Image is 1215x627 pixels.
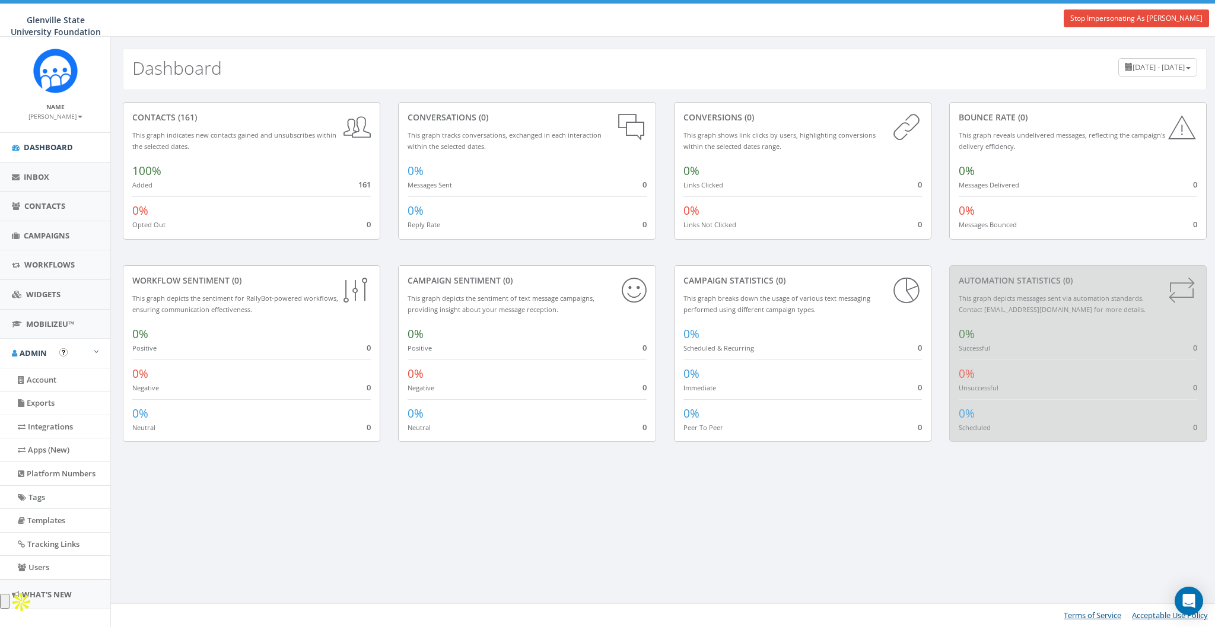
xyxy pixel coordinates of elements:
a: Acceptable Use Policy [1132,610,1208,620]
small: Opted Out [132,220,166,229]
small: This graph depicts the sentiment for RallyBot-powered workflows, ensuring communication effective... [132,294,338,314]
span: 0% [408,406,424,421]
a: Terms of Service [1064,610,1121,620]
small: Messages Sent [408,180,452,189]
span: 0 [643,382,647,393]
small: This graph shows link clicks by users, highlighting conversions within the selected dates range. [683,131,876,151]
span: 0 [643,219,647,230]
span: 0% [683,203,699,218]
span: (0) [501,275,513,286]
span: 0% [683,366,699,381]
span: 0 [918,422,922,432]
small: Unsuccessful [959,383,998,392]
small: Links Not Clicked [683,220,736,229]
span: 0 [367,342,371,353]
div: Campaign Statistics [683,275,922,287]
span: (161) [176,112,197,123]
small: This graph depicts messages sent via automation standards. Contact [EMAIL_ADDRESS][DOMAIN_NAME] f... [959,294,1146,314]
small: Negative [408,383,434,392]
span: 0 [367,382,371,393]
span: Glenville State University Foundation [11,14,101,37]
span: 0% [132,366,148,381]
small: Links Clicked [683,180,723,189]
span: 0% [683,163,699,179]
div: Bounce Rate [959,112,1197,123]
button: Open In-App Guide [59,348,68,357]
span: [DATE] - [DATE] [1133,62,1185,72]
img: Apollo [9,590,33,614]
small: Name [46,103,65,111]
span: 0 [918,219,922,230]
span: 0% [132,406,148,421]
span: 0% [959,163,975,179]
span: Campaigns [24,230,69,241]
small: Neutral [408,423,431,432]
span: 161 [358,179,371,190]
span: 0 [1193,382,1197,393]
span: 0 [1193,342,1197,353]
span: (0) [774,275,785,286]
small: Messages Bounced [959,220,1017,229]
div: contacts [132,112,371,123]
span: Widgets [26,289,61,300]
small: Added [132,180,152,189]
span: 0 [1193,219,1197,230]
span: 0 [643,179,647,190]
span: 0 [918,179,922,190]
small: Negative [132,383,159,392]
small: Peer To Peer [683,423,723,432]
small: Reply Rate [408,220,440,229]
span: (0) [1016,112,1028,123]
span: 0% [408,366,424,381]
span: 0% [408,326,424,342]
small: Positive [132,343,157,352]
span: 0 [1193,179,1197,190]
span: 0 [367,422,371,432]
a: [PERSON_NAME] [28,110,82,121]
span: 0% [132,203,148,218]
span: 0% [959,366,975,381]
div: conversions [683,112,922,123]
span: (0) [230,275,241,286]
span: (0) [1061,275,1073,286]
small: [PERSON_NAME] [28,112,82,120]
div: Campaign Sentiment [408,275,646,287]
span: (0) [742,112,754,123]
small: Positive [408,343,432,352]
small: This graph depicts the sentiment of text message campaigns, providing insight about your message ... [408,294,594,314]
span: 0% [959,326,975,342]
h2: Dashboard [132,58,222,78]
span: (0) [476,112,488,123]
span: 0 [918,342,922,353]
span: What's New [22,589,72,600]
span: Contacts [24,200,65,211]
span: 0% [408,163,424,179]
span: Workflows [24,259,75,270]
div: Automation Statistics [959,275,1197,287]
span: 0 [1193,422,1197,432]
small: This graph reveals undelivered messages, reflecting the campaign's delivery efficiency. [959,131,1165,151]
div: Workflow Sentiment [132,275,371,287]
span: Inbox [24,171,49,182]
span: 0% [132,326,148,342]
small: Scheduled & Recurring [683,343,754,352]
span: MobilizeU™ [26,319,74,329]
span: 0% [959,203,975,218]
span: 0 [918,382,922,393]
span: 0 [367,219,371,230]
div: conversations [408,112,646,123]
span: 0% [959,406,975,421]
div: Open Intercom Messenger [1175,587,1203,615]
small: This graph breaks down the usage of various text messaging performed using different campaign types. [683,294,870,314]
small: Successful [959,343,990,352]
small: Neutral [132,423,155,432]
small: This graph indicates new contacts gained and unsubscribes within the selected dates. [132,131,336,151]
small: Messages Delivered [959,180,1019,189]
small: This graph tracks conversations, exchanged in each interaction within the selected dates. [408,131,602,151]
span: 100% [132,163,161,179]
small: Immediate [683,383,716,392]
small: Scheduled [959,423,991,432]
span: Dashboard [24,142,73,152]
span: Admin [20,348,47,358]
span: 0 [643,422,647,432]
